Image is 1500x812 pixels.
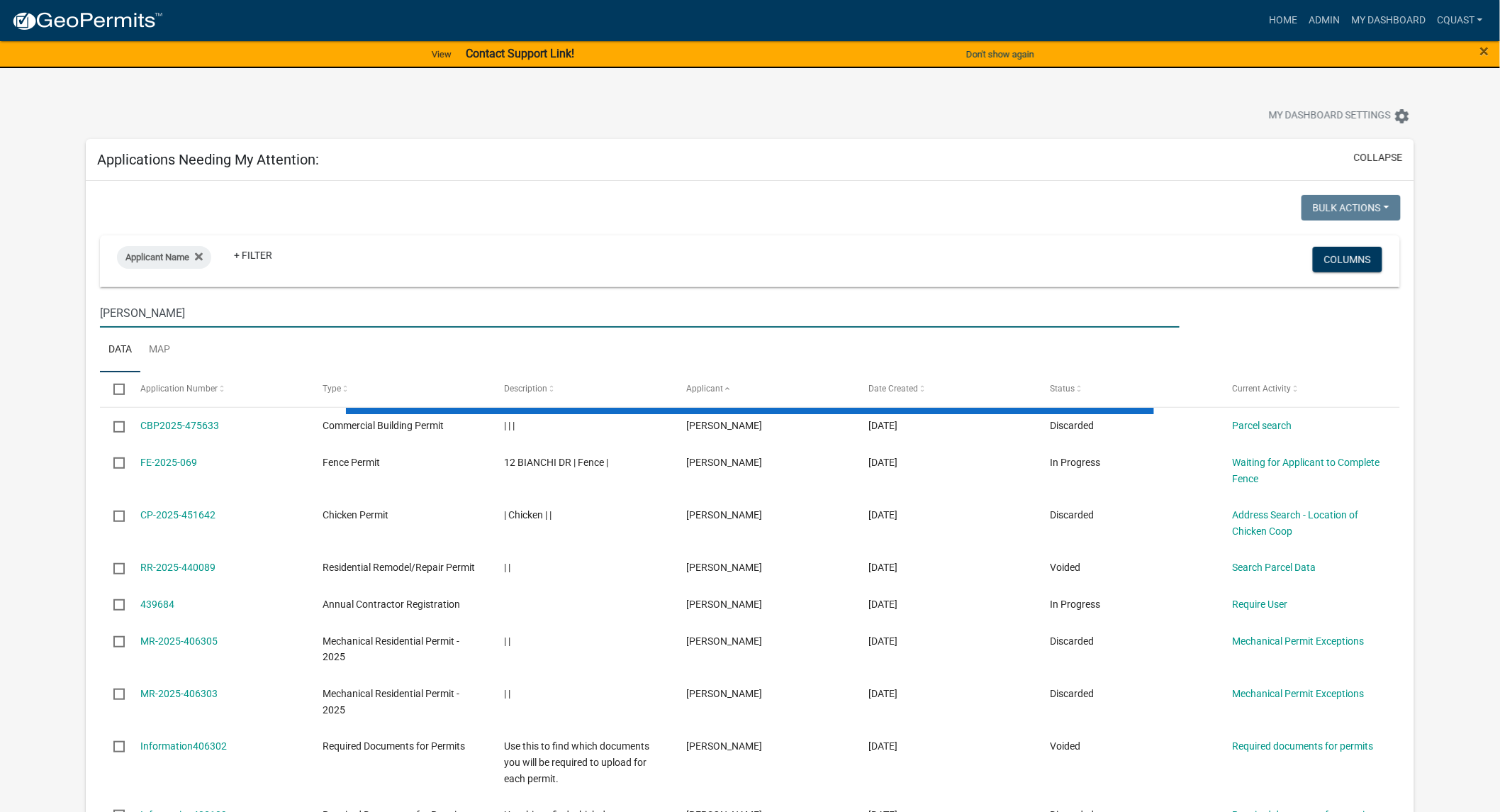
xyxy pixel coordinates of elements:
[309,372,491,406] datatable-header-cell: Type
[323,635,459,663] span: Mechanical Residential Permit - 2025
[1232,740,1373,752] a: Required documents for permits
[140,562,216,573] a: RR-2025-440089
[140,420,219,431] a: CBP2025-475633
[1303,7,1345,34] a: Admin
[868,740,897,752] span: 04/15/2025
[686,599,762,610] span: Carrie Quast
[686,740,762,752] span: Carrie Quast
[961,43,1040,66] button: Don't show again
[1269,108,1391,125] span: My Dashboard Settings
[1051,384,1075,394] span: Status
[140,457,197,468] a: FE-2025-069
[1258,102,1422,130] button: My Dashboard Settingssettings
[100,328,140,373] a: Data
[323,562,475,573] span: Residential Remodel/Repair Permit
[1051,457,1101,468] span: In Progress
[1051,740,1081,752] span: Voided
[323,688,459,716] span: Mechanical Residential Permit - 2025
[140,740,227,752] a: Information406302
[686,457,762,468] span: Carrie Quast
[505,420,515,431] span: | | |
[686,635,762,647] span: Carrie Quast
[1431,7,1489,34] a: cquast
[868,688,897,699] span: 04/15/2025
[505,688,511,699] span: | |
[868,457,897,468] span: 09/04/2025
[686,509,762,521] span: Carrie Quast
[426,43,457,66] a: View
[505,635,511,647] span: | |
[100,299,1180,328] input: Search for applications
[686,420,762,431] span: Carrie Quast
[1051,635,1095,647] span: Discarded
[323,740,465,752] span: Required Documents for Permits
[1036,372,1219,406] datatable-header-cell: Status
[1232,599,1287,610] a: Require User
[1051,509,1095,521] span: Discarded
[1232,688,1364,699] a: Mechanical Permit Exceptions
[1219,372,1401,406] datatable-header-cell: Current Activity
[1302,195,1401,221] button: Bulk Actions
[505,562,511,573] span: | |
[223,243,284,268] a: + Filter
[140,688,218,699] a: MR-2025-406303
[868,562,897,573] span: 06/23/2025
[505,740,650,784] span: Use this to find which documents you will be required to upload for each permit.
[1232,562,1316,573] a: Search Parcel Data
[1313,247,1382,272] button: Columns
[140,509,216,521] a: CP-2025-451642
[140,599,174,610] a: 439684
[868,509,897,521] span: 07/18/2025
[505,509,552,521] span: | Chicken | |
[97,151,319,168] h5: Applications Needing My Attention:
[1232,384,1291,394] span: Current Activity
[1051,599,1101,610] span: In Progress
[466,47,574,60] strong: Contact Support Link!
[323,509,388,521] span: Chicken Permit
[1232,420,1292,431] a: Parcel search
[1051,420,1095,431] span: Discarded
[686,384,723,394] span: Applicant
[505,457,609,468] span: 12 BIANCHI DR | Fence |
[868,384,918,394] span: Date Created
[686,688,762,699] span: Carrie Quast
[686,562,762,573] span: Carrie Quast
[855,372,1037,406] datatable-header-cell: Date Created
[1051,562,1081,573] span: Voided
[505,384,548,394] span: Description
[1354,150,1403,165] button: collapse
[323,420,444,431] span: Commercial Building Permit
[673,372,855,406] datatable-header-cell: Applicant
[868,599,897,610] span: 06/23/2025
[323,599,460,610] span: Annual Contractor Registration
[125,252,189,262] span: Applicant Name
[1345,7,1431,34] a: My Dashboard
[868,635,897,647] span: 04/15/2025
[1263,7,1303,34] a: Home
[127,372,309,406] datatable-header-cell: Application Number
[140,384,218,394] span: Application Number
[1480,43,1489,60] button: Close
[1232,457,1379,484] a: Waiting for Applicant to Complete Fence
[868,420,897,431] span: 09/09/2025
[323,384,341,394] span: Type
[1232,635,1364,647] a: Mechanical Permit Exceptions
[140,328,179,373] a: Map
[323,457,380,468] span: Fence Permit
[1394,108,1411,125] i: settings
[100,372,127,406] datatable-header-cell: Select
[1480,41,1489,61] span: ×
[1051,688,1095,699] span: Discarded
[491,372,673,406] datatable-header-cell: Description
[140,635,218,647] a: MR-2025-406305
[1232,509,1358,537] a: Address Search - Location of Chicken Coop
